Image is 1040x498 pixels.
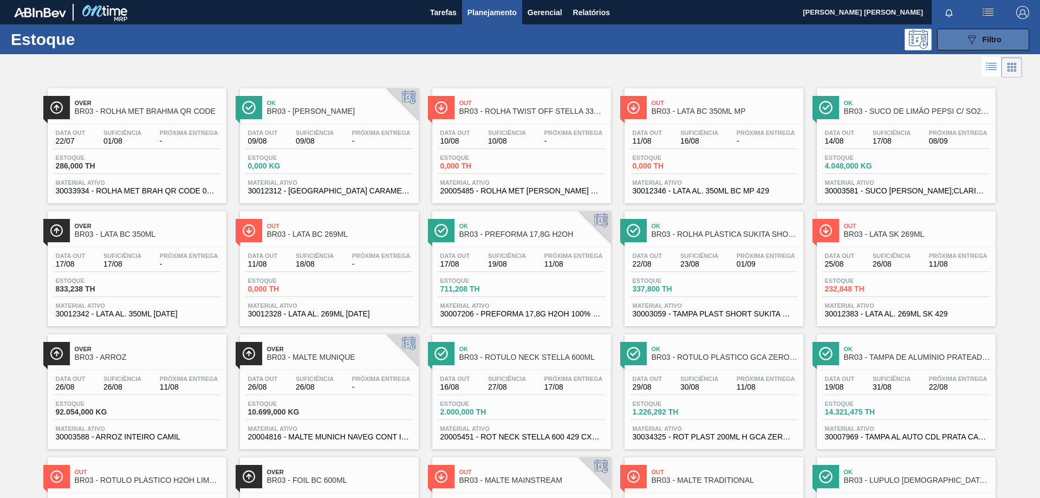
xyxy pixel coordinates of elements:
[75,100,221,106] span: Over
[873,130,911,136] span: Suficiência
[633,433,795,441] span: 30034325 - ROT PLAST 200ML H GCA ZERO S CL NIV25
[809,326,1001,449] a: ÍconeOkBR03 - TAMPA DE ALUMÍNIO PRATEADA CANPACK CDLData out19/08Suficiência31/08Próxima Entrega2...
[680,376,718,382] span: Suficiência
[440,179,603,186] span: Material ativo
[56,187,218,195] span: 30033934 - ROLHA MET BRAH QR CODE 021CX105
[905,29,932,50] div: Pogramando: nenhum usuário selecionado
[440,130,470,136] span: Data out
[440,433,603,441] span: 20005451 - ROT NECK STELLA 600 429 CX84MIL
[267,346,413,352] span: Over
[267,223,413,229] span: Out
[56,425,218,432] span: Material ativo
[633,408,708,416] span: 1.226,292 TH
[430,6,457,19] span: Tarefas
[627,224,640,237] img: Ícone
[248,162,324,170] span: 0,000 KG
[616,326,809,449] a: ÍconeOkBR03 - RÓTULO PLÁSTICO GCA ZERO 200ML HData out29/08Suficiência30/08Próxima Entrega11/08Es...
[573,6,610,19] span: Relatórios
[652,346,798,352] span: Ok
[809,203,1001,326] a: ÍconeOutBR03 - LATA SK 269MLData out25/08Suficiência26/08Próxima Entrega11/08Estoque232,848 THMat...
[981,6,994,19] img: userActions
[248,302,411,309] span: Material ativo
[633,285,708,293] span: 337,800 TH
[819,470,833,483] img: Ícone
[680,260,718,268] span: 23/08
[680,253,718,259] span: Suficiência
[75,107,221,115] span: BR03 - ROLHA MET BRAHMA QR CODE
[633,277,708,284] span: Estoque
[544,130,603,136] span: Próxima Entrega
[50,101,63,114] img: Ícone
[440,376,470,382] span: Data out
[103,253,141,259] span: Suficiência
[56,179,218,186] span: Material ativo
[737,130,795,136] span: Próxima Entrega
[248,187,411,195] span: 30012312 - MALTA CARAMELO DE BOORTMALT BIG BAG
[825,433,987,441] span: 30007969 - TAMPA AL AUTO CDL PRATA CANPACK
[75,230,221,238] span: BR03 - LATA BC 350ML
[737,253,795,259] span: Próxima Entrega
[844,230,990,238] span: BR03 - LATA SK 269ML
[56,408,132,416] span: 92.054,000 KG
[56,130,86,136] span: Data out
[248,376,278,382] span: Data out
[40,203,232,326] a: ÍconeOverBR03 - LATA BC 350MLData out17/08Suficiência17/08Próxima Entrega-Estoque833,238 THMateri...
[844,346,990,352] span: Ok
[267,107,413,115] span: BR03 - MALTE CORONA
[544,376,603,382] span: Próxima Entrega
[267,469,413,475] span: Over
[103,130,141,136] span: Suficiência
[652,353,798,361] span: BR03 - RÓTULO PLÁSTICO GCA ZERO 200ML H
[352,253,411,259] span: Próxima Entrega
[873,260,911,268] span: 26/08
[929,260,987,268] span: 11/08
[929,130,987,136] span: Próxima Entrega
[825,383,855,391] span: 19/08
[737,260,795,268] span: 01/09
[440,162,516,170] span: 0,000 TH
[544,137,603,145] span: -
[633,154,708,161] span: Estoque
[873,376,911,382] span: Suficiência
[825,310,987,318] span: 30012383 - LATA AL. 269ML SK 429
[56,433,218,441] span: 30003588 - ARROZ INTEIRO CAMIL
[825,162,901,170] span: 4.048,000 KG
[929,376,987,382] span: Próxima Entrega
[544,383,603,391] span: 17/08
[440,400,516,407] span: Estoque
[56,154,132,161] span: Estoque
[248,310,411,318] span: 30012328 - LATA AL. 269ML BC 429
[248,179,411,186] span: Material ativo
[544,253,603,259] span: Próxima Entrega
[242,470,256,483] img: Ícone
[652,223,798,229] span: Ok
[296,253,334,259] span: Suficiência
[248,400,324,407] span: Estoque
[75,353,221,361] span: BR03 - ARROZ
[352,137,411,145] span: -
[627,470,640,483] img: Ícone
[633,260,662,268] span: 22/08
[440,260,470,268] span: 17/08
[1016,6,1029,19] img: Logout
[488,253,526,259] span: Suficiência
[56,285,132,293] span: 833,238 TH
[248,154,324,161] span: Estoque
[440,408,516,416] span: 2.000,000 TH
[40,326,232,449] a: ÍconeOverBR03 - ARROZData out26/08Suficiência26/08Próxima Entrega11/08Estoque92.054,000 KGMateria...
[819,347,833,360] img: Ícone
[242,101,256,114] img: Ícone
[737,376,795,382] span: Próxima Entrega
[983,35,1002,44] span: Filtro
[11,33,173,46] h1: Estoque
[232,326,424,449] a: ÍconeOverBR03 - MALTE MUNIQUEData out26/08Suficiência26/08Próxima Entrega-Estoque10.699,000 KGMat...
[616,80,809,203] a: ÍconeOutBR03 - LATA BC 350ML MPData out11/08Suficiência16/08Próxima Entrega-Estoque0,000 THMateri...
[434,470,448,483] img: Ícone
[50,347,63,360] img: Ícone
[232,203,424,326] a: ÍconeOutBR03 - LATA BC 269MLData out11/08Suficiência18/08Próxima Entrega-Estoque0,000 THMaterial ...
[103,260,141,268] span: 17/08
[242,224,256,237] img: Ícone
[633,187,795,195] span: 30012346 - LATA AL. 350ML BC MP 429
[633,253,662,259] span: Data out
[56,302,218,309] span: Material ativo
